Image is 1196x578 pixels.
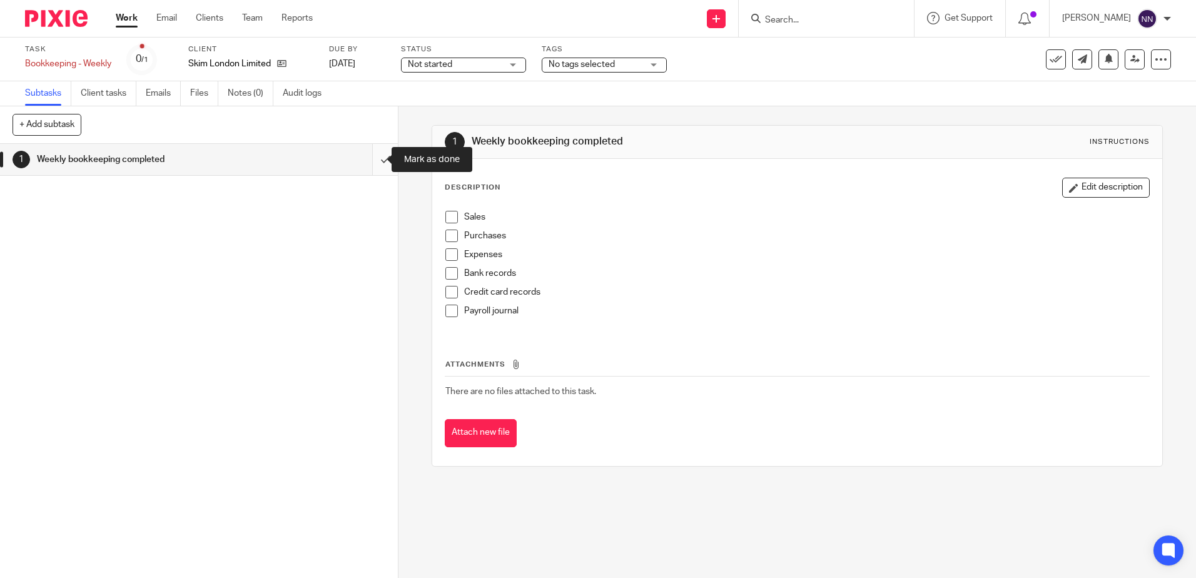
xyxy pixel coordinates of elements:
[156,12,177,24] a: Email
[196,12,223,24] a: Clients
[283,81,331,106] a: Audit logs
[242,12,263,24] a: Team
[136,52,148,66] div: 0
[1090,137,1150,147] div: Instructions
[25,10,88,27] img: Pixie
[146,81,181,106] a: Emails
[549,60,615,69] span: No tags selected
[401,44,526,54] label: Status
[464,286,1148,298] p: Credit card records
[445,419,517,447] button: Attach new file
[1137,9,1157,29] img: svg%3E
[141,56,148,63] small: /1
[445,361,505,368] span: Attachments
[445,132,465,152] div: 1
[764,15,876,26] input: Search
[329,44,385,54] label: Due by
[464,267,1148,280] p: Bank records
[13,151,30,168] div: 1
[13,114,81,135] button: + Add subtask
[25,44,111,54] label: Task
[1062,178,1150,198] button: Edit description
[281,12,313,24] a: Reports
[37,150,252,169] h1: Weekly bookkeeping completed
[445,183,500,193] p: Description
[464,248,1148,261] p: Expenses
[445,387,596,396] span: There are no files attached to this task.
[25,81,71,106] a: Subtasks
[228,81,273,106] a: Notes (0)
[81,81,136,106] a: Client tasks
[945,14,993,23] span: Get Support
[1062,12,1131,24] p: [PERSON_NAME]
[188,44,313,54] label: Client
[25,58,111,70] div: Bookkeeping - Weekly
[190,81,218,106] a: Files
[116,12,138,24] a: Work
[464,211,1148,223] p: Sales
[472,135,824,148] h1: Weekly bookkeeping completed
[542,44,667,54] label: Tags
[329,59,355,68] span: [DATE]
[188,58,271,70] p: Skim London Limited
[464,230,1148,242] p: Purchases
[408,60,452,69] span: Not started
[464,305,1148,317] p: Payroll journal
